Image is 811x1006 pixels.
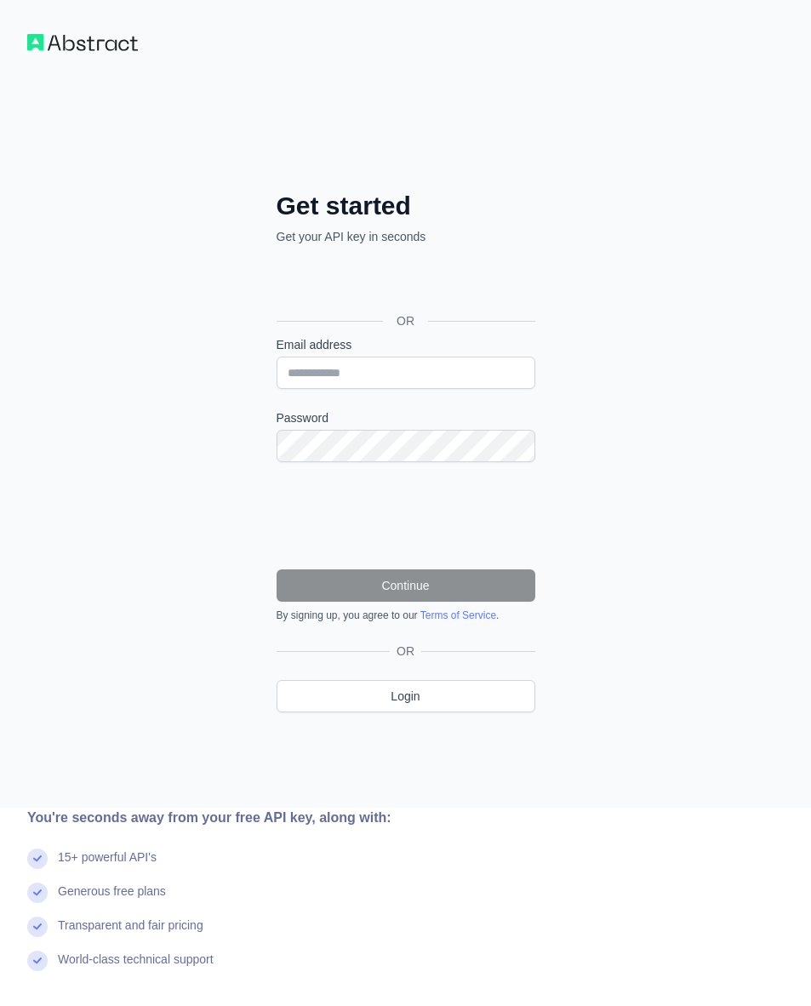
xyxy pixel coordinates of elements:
span: OR [390,643,421,660]
button: Continue [277,569,535,602]
p: Get your API key in seconds [277,228,535,245]
div: World-class technical support [58,951,214,985]
img: Workflow [27,34,138,51]
label: Password [277,409,535,426]
a: Login [277,680,535,712]
img: check mark [27,951,48,971]
div: Generous free plans [58,883,166,917]
div: By signing up, you agree to our . [277,609,535,622]
span: OR [383,312,428,329]
label: Email address [277,336,535,353]
img: check mark [27,849,48,869]
a: Terms of Service [420,609,496,621]
div: You're seconds away from your free API key, along with: [27,808,550,828]
div: Transparent and fair pricing [58,917,203,951]
div: Sign in with Google. Opens in new tab [277,264,532,301]
img: check mark [27,917,48,937]
iframe: reCAPTCHA [277,483,535,549]
div: 15+ powerful API's [58,849,157,883]
iframe: Sign in with Google Button [268,264,540,301]
img: check mark [27,883,48,903]
h2: Get started [277,191,535,221]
